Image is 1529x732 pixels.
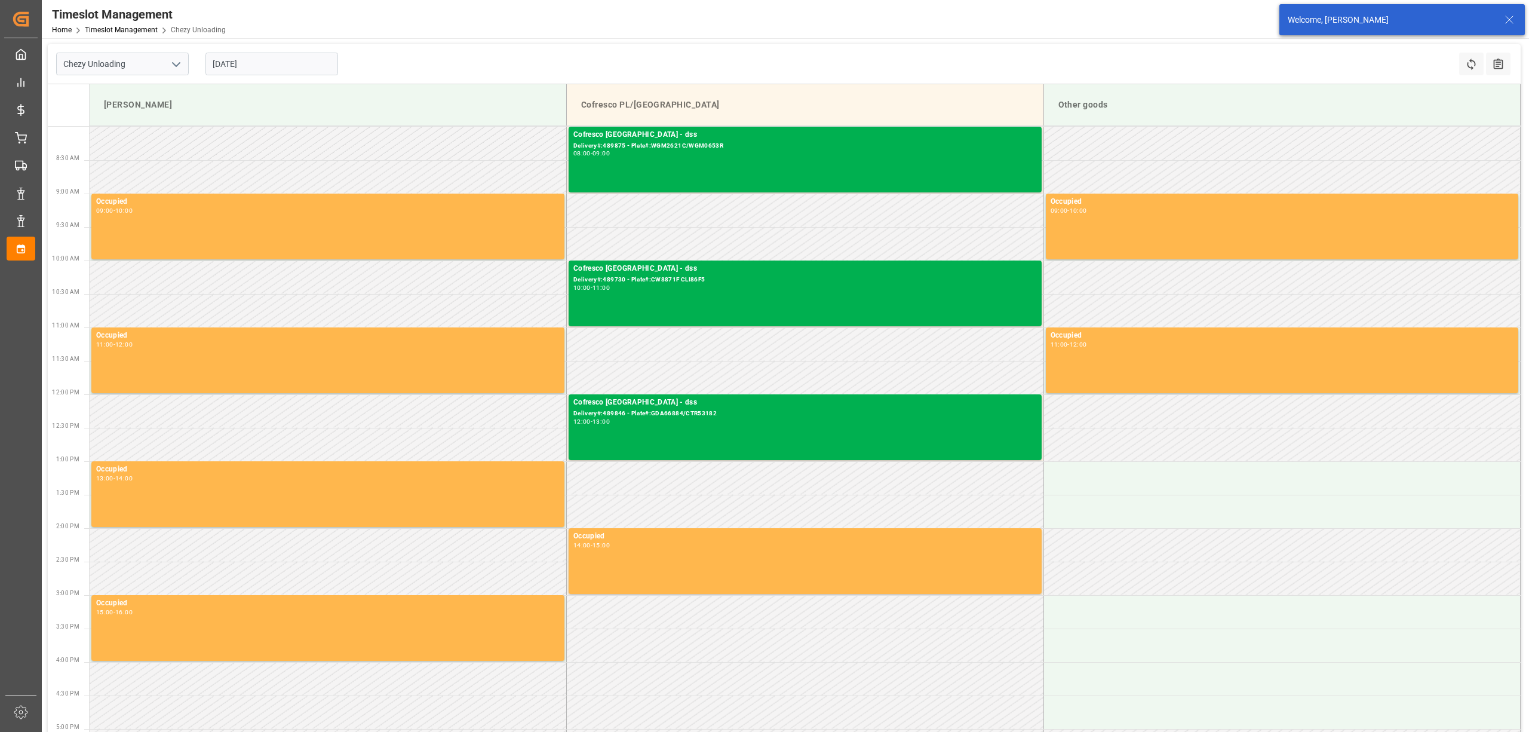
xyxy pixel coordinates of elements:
span: 8:30 AM [56,155,79,161]
div: Occupied [96,598,560,610]
div: - [591,419,592,424]
div: Occupied [96,330,560,342]
div: 10:00 [115,208,133,213]
span: 12:30 PM [52,422,79,429]
input: Type to search/select [56,53,189,75]
span: 9:00 AM [56,188,79,195]
div: - [113,208,115,213]
div: 09:00 [592,151,610,156]
div: 09:00 [1051,208,1068,213]
div: Cofresco PL/[GEOGRAPHIC_DATA] [576,94,1034,116]
div: Occupied [96,464,560,476]
div: [PERSON_NAME] [99,94,557,116]
div: 15:00 [96,610,113,615]
div: Occupied [1051,196,1514,208]
div: - [1067,342,1069,347]
div: Occupied [1051,330,1514,342]
span: 3:00 PM [56,590,79,596]
div: - [591,285,592,290]
span: 11:30 AM [52,356,79,362]
div: 12:00 [115,342,133,347]
button: open menu [167,55,185,73]
div: 08:00 [573,151,591,156]
div: 14:00 [115,476,133,481]
div: 13:00 [592,419,610,424]
div: 11:00 [592,285,610,290]
div: - [113,476,115,481]
div: Delivery#:489730 - Plate#:CW8871F CLI86F5 [573,275,1037,285]
div: - [113,610,115,615]
div: 10:00 [573,285,591,290]
div: Cofresco [GEOGRAPHIC_DATA] - dss [573,129,1037,141]
div: Welcome, [PERSON_NAME] [1288,14,1493,26]
div: 13:00 [96,476,113,481]
div: Cofresco [GEOGRAPHIC_DATA] - dss [573,263,1037,275]
span: 4:30 PM [56,690,79,697]
span: 9:30 AM [56,222,79,228]
div: Other goods [1054,94,1511,116]
span: 1:30 PM [56,489,79,496]
a: Timeslot Management [85,26,158,34]
div: Timeslot Management [52,5,226,23]
div: - [1067,208,1069,213]
div: 10:00 [1070,208,1087,213]
div: 11:00 [96,342,113,347]
div: 14:00 [573,543,591,548]
span: 10:00 AM [52,255,79,262]
span: 11:00 AM [52,322,79,329]
span: 2:30 PM [56,556,79,563]
span: 2:00 PM [56,523,79,529]
div: Occupied [573,531,1037,543]
div: - [591,543,592,548]
div: Occupied [96,196,560,208]
span: 1:00 PM [56,456,79,463]
div: Delivery#:489846 - Plate#:GDA66884/CTR53182 [573,409,1037,419]
span: 4:00 PM [56,657,79,663]
div: 12:00 [1070,342,1087,347]
div: 12:00 [573,419,591,424]
span: 10:30 AM [52,289,79,295]
div: Delivery#:489875 - Plate#:WGM2621C/WGM0653R [573,141,1037,151]
div: Cofresco [GEOGRAPHIC_DATA] - dss [573,397,1037,409]
span: 5:00 PM [56,724,79,730]
div: 09:00 [96,208,113,213]
input: DD-MM-YYYY [205,53,338,75]
span: 12:00 PM [52,389,79,396]
span: 3:30 PM [56,623,79,630]
div: - [591,151,592,156]
a: Home [52,26,72,34]
div: 16:00 [115,610,133,615]
div: 11:00 [1051,342,1068,347]
div: 15:00 [592,543,610,548]
div: - [113,342,115,347]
